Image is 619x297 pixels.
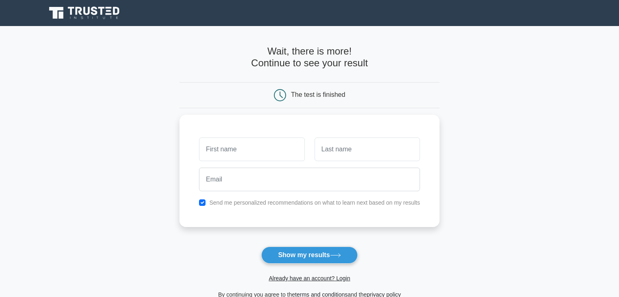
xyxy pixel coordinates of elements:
[315,138,420,161] input: Last name
[179,46,440,69] h4: Wait, there is more! Continue to see your result
[209,199,420,206] label: Send me personalized recommendations on what to learn next based on my results
[261,247,357,264] button: Show my results
[199,168,420,191] input: Email
[199,138,304,161] input: First name
[269,275,350,282] a: Already have an account? Login
[291,91,345,98] div: The test is finished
